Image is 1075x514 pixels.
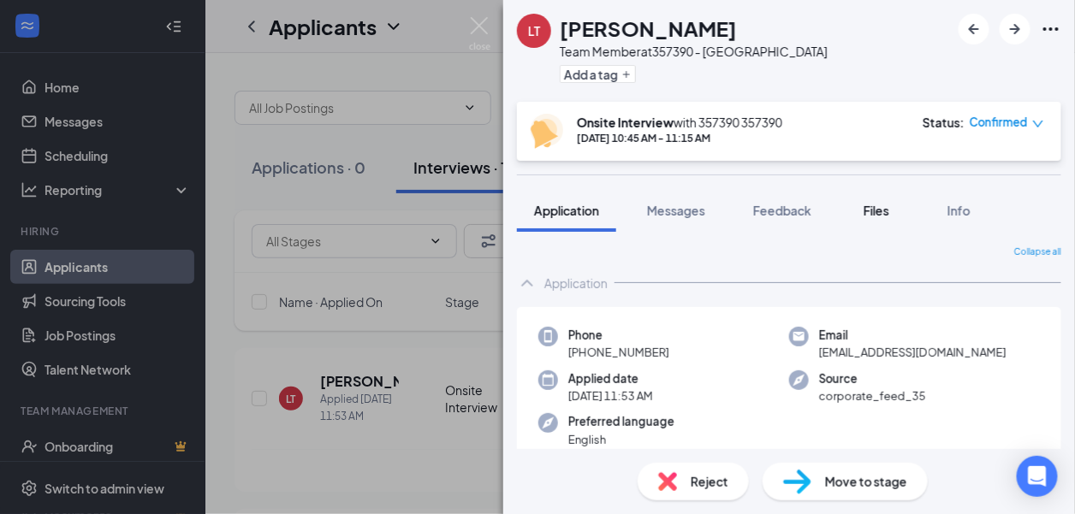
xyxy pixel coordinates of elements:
div: with 357390 357390 [577,114,782,131]
span: down [1032,118,1044,130]
span: Messages [647,203,705,218]
span: Source [819,370,926,387]
div: Status : [923,114,965,131]
span: [DATE] 11:53 AM [568,387,653,405]
span: Info [947,203,971,218]
div: Application [544,275,608,292]
button: PlusAdd a tag [560,65,636,83]
span: Collapse all [1014,245,1061,259]
span: Phone [568,327,669,344]
button: ArrowLeftNew [959,14,989,44]
div: [DATE] 10:45 AM - 11:15 AM [577,131,782,145]
span: Applied date [568,370,653,387]
span: Files [864,203,889,218]
svg: ArrowLeftNew [964,19,984,39]
span: Application [534,203,599,218]
div: Open Intercom Messenger [1017,456,1058,497]
span: Preferred language [568,413,674,430]
h1: [PERSON_NAME] [560,14,737,43]
span: English [568,431,674,448]
svg: ChevronUp [517,273,537,293]
b: Onsite Interview [577,115,674,130]
div: LT [528,22,540,39]
span: corporate_feed_35 [819,387,926,405]
svg: Ellipses [1041,19,1061,39]
span: Reject [691,472,728,491]
svg: Plus [621,69,632,80]
button: ArrowRight [1000,14,1030,44]
div: Team Member at 357390 - [GEOGRAPHIC_DATA] [560,43,828,60]
span: Feedback [753,203,811,218]
span: Confirmed [970,114,1028,131]
span: [PHONE_NUMBER] [568,344,669,361]
span: Move to stage [825,472,907,491]
span: Email [819,327,1007,344]
span: [EMAIL_ADDRESS][DOMAIN_NAME] [819,344,1007,361]
svg: ArrowRight [1005,19,1025,39]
